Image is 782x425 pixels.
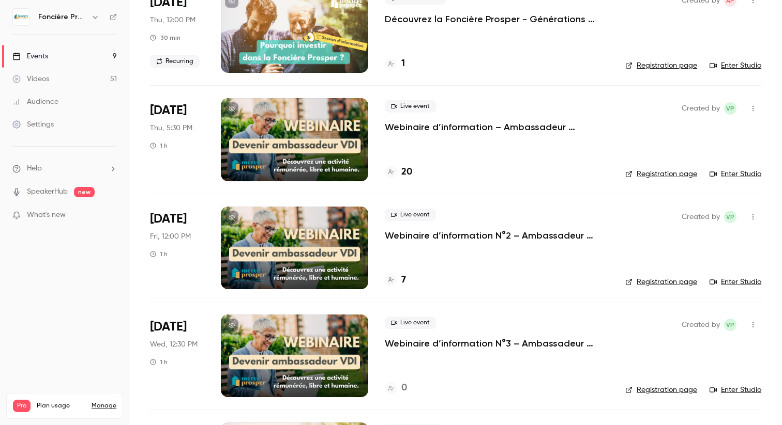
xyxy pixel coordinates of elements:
[385,165,412,179] a: 20
[625,60,697,71] a: Registration page
[12,163,117,174] li: help-dropdown-opener
[385,229,609,242] a: Webinaire d’information N°2 – Ambassadeur [PERSON_NAME] en VDI
[150,314,204,397] div: Sep 3 Wed, 12:30 PM (Europe/Paris)
[12,97,58,107] div: Audience
[385,100,436,113] span: Live event
[27,163,42,174] span: Help
[401,57,405,71] h4: 1
[385,209,436,221] span: Live event
[710,277,761,287] a: Enter Studio
[726,319,734,331] span: VP
[150,207,204,289] div: Aug 29 Fri, 12:00 PM (Europe/Paris)
[13,9,29,25] img: Foncière Prosper
[27,210,66,221] span: What's new
[150,15,195,25] span: Thu, 12:00 PM
[385,273,406,287] a: 7
[625,277,697,287] a: Registration page
[385,121,609,133] a: Webinaire d’information – Ambassadeur [PERSON_NAME] en VDI
[724,102,736,115] span: Victor Perrazi
[150,141,168,150] div: 1 h
[150,98,204,181] div: Aug 28 Thu, 5:30 PM (Europe/Paris)
[12,74,49,84] div: Videos
[150,231,191,242] span: Fri, 12:00 PM
[726,102,734,115] span: VP
[385,337,609,350] a: Webinaire d’information N°3 – Ambassadeur [PERSON_NAME] en VDI
[37,402,85,410] span: Plan usage
[92,402,116,410] a: Manage
[726,211,734,223] span: VP
[150,319,187,335] span: [DATE]
[710,60,761,71] a: Enter Studio
[38,12,87,22] h6: Foncière Prosper
[12,119,54,130] div: Settings
[710,169,761,179] a: Enter Studio
[625,169,697,179] a: Registration page
[150,102,187,119] span: [DATE]
[104,211,117,220] iframe: Noticeable Trigger
[150,55,200,68] span: Recurring
[150,358,168,366] div: 1 h
[150,339,198,350] span: Wed, 12:30 PM
[682,319,720,331] span: Created by
[385,57,405,71] a: 1
[385,13,609,25] a: Découvrez la Foncière Prosper - Générations [DEMOGRAPHIC_DATA]
[150,211,187,227] span: [DATE]
[150,123,192,133] span: Thu, 5:30 PM
[682,211,720,223] span: Created by
[401,273,406,287] h4: 7
[27,186,68,197] a: SpeakerHub
[682,102,720,115] span: Created by
[710,385,761,395] a: Enter Studio
[401,165,412,179] h4: 20
[401,381,407,395] h4: 0
[12,51,48,61] div: Events
[724,319,736,331] span: Victor Perrazi
[724,211,736,223] span: Victor Perrazi
[150,250,168,258] div: 1 h
[150,34,181,42] div: 30 min
[13,400,31,412] span: Pro
[74,187,95,197] span: new
[385,381,407,395] a: 0
[385,317,436,329] span: Live event
[625,385,697,395] a: Registration page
